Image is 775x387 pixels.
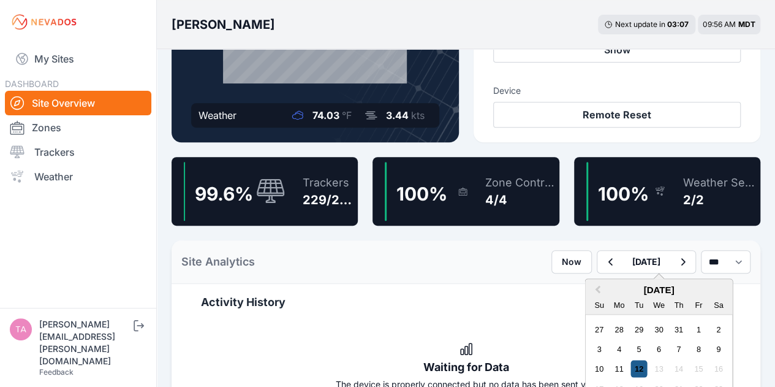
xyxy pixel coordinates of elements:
div: Wednesday [651,296,667,313]
span: 100 % [598,183,649,205]
div: Choose Thursday, August 7th, 2025 [670,340,687,357]
button: Previous Month [586,280,606,300]
div: 2/2 [682,191,755,209]
div: Not available Thursday, August 14th, 2025 [670,361,687,377]
button: Now [551,250,592,274]
div: Choose Sunday, July 27th, 2025 [591,321,607,337]
div: Weather Sensors [682,174,755,191]
button: [DATE] [622,251,670,273]
div: Choose Tuesday, July 29th, 2025 [630,321,647,337]
div: Tuesday [630,296,647,313]
div: 4/4 [485,191,554,209]
span: 09:56 AM [703,20,736,29]
div: Zone Controllers [485,174,554,191]
a: 100%Weather Sensors2/2 [574,157,760,226]
span: MDT [738,20,755,29]
div: Choose Thursday, July 31st, 2025 [670,321,687,337]
div: [PERSON_NAME][EMAIL_ADDRESS][PERSON_NAME][DOMAIN_NAME] [39,318,131,367]
span: DASHBOARD [5,79,59,89]
a: My Sites [5,44,151,74]
div: Choose Friday, August 8th, 2025 [690,340,707,357]
a: Trackers [5,140,151,164]
div: Monday [611,296,627,313]
div: Not available Friday, August 15th, 2025 [690,361,707,377]
div: Choose Tuesday, August 12th, 2025 [630,361,647,377]
span: 74.03 [312,109,339,121]
a: Site Overview [5,91,151,115]
h2: Site Analytics [181,253,255,270]
div: Sunday [591,296,607,313]
h2: [DATE] [585,284,732,294]
nav: Breadcrumb [172,9,275,40]
div: Not available Saturday, August 16th, 2025 [710,361,727,377]
div: Weather [198,108,236,123]
div: Choose Wednesday, July 30th, 2025 [651,321,667,337]
div: 229/230 [303,191,353,209]
img: Nevados [10,12,78,32]
div: 03 : 07 [667,20,689,29]
button: Snow [493,37,741,63]
div: Choose Wednesday, August 6th, 2025 [651,340,667,357]
h2: Activity History [201,294,731,311]
div: Friday [690,296,707,313]
img: tayton.sullivan@solvenergy.com [10,318,32,340]
span: Next update in [615,20,665,29]
h3: Device [493,85,741,97]
div: Choose Sunday, August 10th, 2025 [591,361,607,377]
div: Saturday [710,296,727,313]
span: 100 % [396,183,447,205]
div: Thursday [670,296,687,313]
h3: [PERSON_NAME] [172,16,275,33]
a: Feedback [39,367,74,377]
div: Not available Wednesday, August 13th, 2025 [651,361,667,377]
div: Choose Saturday, August 9th, 2025 [710,340,727,357]
div: Choose Friday, August 1st, 2025 [690,321,707,337]
div: Choose Monday, July 28th, 2025 [611,321,627,337]
div: Choose Saturday, August 2nd, 2025 [710,321,727,337]
span: 3.44 [386,109,409,121]
span: kts [411,109,425,121]
a: 99.6%Trackers229/230 [172,157,358,226]
div: Choose Sunday, August 3rd, 2025 [591,340,607,357]
a: Zones [5,115,151,140]
div: Choose Monday, August 11th, 2025 [611,361,627,377]
span: 99.6 % [195,183,253,205]
a: Weather [5,164,151,189]
span: °F [342,109,352,121]
div: Choose Monday, August 4th, 2025 [611,340,627,357]
a: 100%Zone Controllers4/4 [372,157,559,226]
div: Choose Tuesday, August 5th, 2025 [630,340,647,357]
button: Remote Reset [493,102,741,128]
div: Trackers [303,174,353,191]
div: Waiting for Data [201,359,731,376]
